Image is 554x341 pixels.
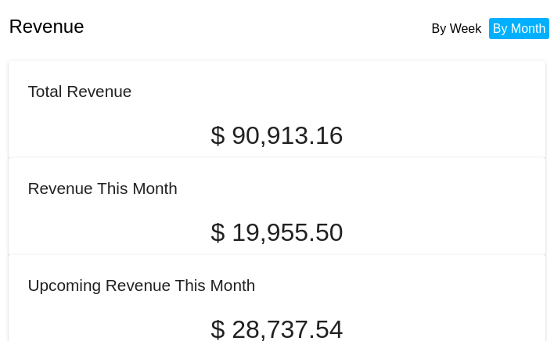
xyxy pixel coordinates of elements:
p: $ 90,913.16 [27,121,526,150]
p: $ 19,955.50 [27,218,526,247]
li: By Month [489,18,550,39]
h2: Revenue This Month [27,179,178,197]
li: By Week [428,18,486,39]
h2: Total Revenue [27,82,131,100]
h2: Upcoming Revenue This Month [27,276,255,294]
